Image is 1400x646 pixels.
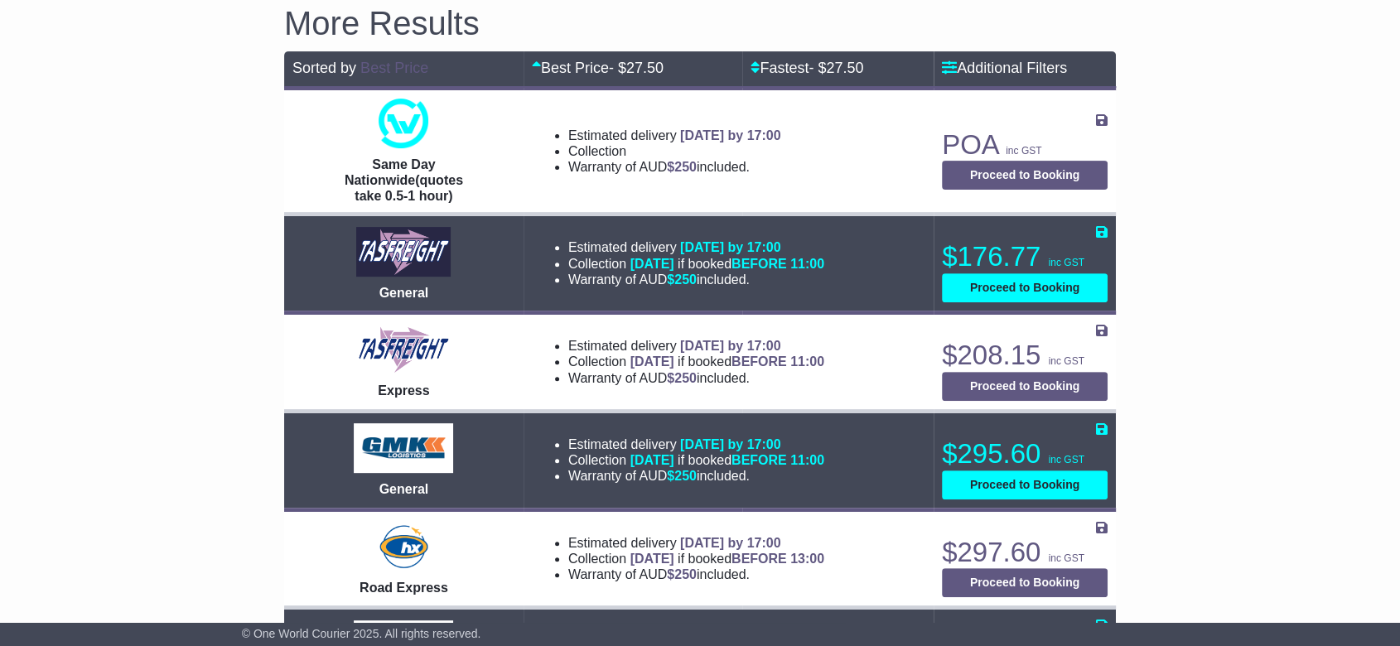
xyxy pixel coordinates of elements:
button: Proceed to Booking [942,161,1108,190]
span: inc GST [1048,552,1084,564]
img: GMK Logistics: General [354,423,453,473]
img: One World Courier: Same Day Nationwide(quotes take 0.5-1 hour) [379,99,428,148]
span: 250 [674,272,697,287]
span: BEFORE [731,453,787,467]
p: $295.60 [942,437,1108,470]
span: inc GST [1006,145,1041,157]
p: POA [942,128,1108,161]
span: [DATE] [630,257,674,271]
img: Hunter Express: Road Express [376,522,431,571]
span: $ [667,469,697,483]
span: 250 [674,160,697,174]
span: $ [667,272,697,287]
h2: More Results [284,5,1116,41]
li: Collection [568,452,824,468]
span: $ [667,567,697,581]
a: Additional Filters [942,60,1067,76]
li: Collection [568,551,824,566]
li: Collection [568,143,781,159]
img: Tasfreight: Express [356,325,451,374]
span: Sorted by [292,60,356,76]
span: [DATE] by 17:00 [680,240,781,254]
span: Road Express [360,581,448,595]
span: if booked [630,552,824,566]
span: Express [378,383,429,398]
span: 11:00 [790,354,824,369]
span: [DATE] by 17:00 [680,128,781,142]
span: 250 [674,371,697,385]
span: - $ [809,60,863,76]
button: Proceed to Booking [942,470,1108,499]
li: Warranty of AUD included. [568,566,824,582]
span: $ [667,371,697,385]
span: [DATE] [630,354,674,369]
span: 250 [674,469,697,483]
img: Tasfreight: General [356,227,451,277]
span: 11:00 [790,453,824,467]
span: - $ [609,60,664,76]
li: Warranty of AUD included. [568,468,824,484]
li: Collection [568,256,824,272]
li: Estimated delivery [568,338,824,354]
span: inc GST [1048,454,1084,465]
button: Proceed to Booking [942,568,1108,597]
span: General [379,286,429,300]
li: Collection [568,354,824,369]
span: [DATE] by 17:00 [680,536,781,550]
a: Fastest- $27.50 [751,60,863,76]
span: BEFORE [731,354,787,369]
span: 11:00 [790,257,824,271]
p: $297.60 [942,536,1108,569]
span: $ [667,160,697,174]
span: 250 [674,567,697,581]
button: Proceed to Booking [942,273,1108,302]
span: [DATE] [630,453,674,467]
span: inc GST [1048,257,1084,268]
span: BEFORE [731,257,787,271]
span: © One World Courier 2025. All rights reserved. [242,627,481,640]
li: Warranty of AUD included. [568,159,781,175]
p: $208.15 [942,339,1108,372]
span: [DATE] by 17:00 [680,339,781,353]
li: Estimated delivery [568,436,824,452]
span: 27.50 [826,60,863,76]
a: Best Price- $27.50 [532,60,664,76]
li: Estimated delivery [568,535,824,551]
a: Best Price [360,60,428,76]
li: Warranty of AUD included. [568,370,824,386]
span: if booked [630,453,824,467]
span: 13:00 [790,552,824,566]
li: Estimated delivery [568,239,824,255]
li: Estimated delivery [568,128,781,143]
span: General [379,482,429,496]
span: if booked [630,354,824,369]
span: inc GST [1048,355,1084,367]
span: 27.50 [626,60,664,76]
span: [DATE] by 17:00 [680,437,781,451]
span: if booked [630,257,824,271]
span: BEFORE [731,552,787,566]
span: Same Day Nationwide(quotes take 0.5-1 hour) [345,157,463,203]
p: $176.77 [942,240,1108,273]
li: Warranty of AUD included. [568,272,824,287]
span: [DATE] [630,552,674,566]
button: Proceed to Booking [942,372,1108,401]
